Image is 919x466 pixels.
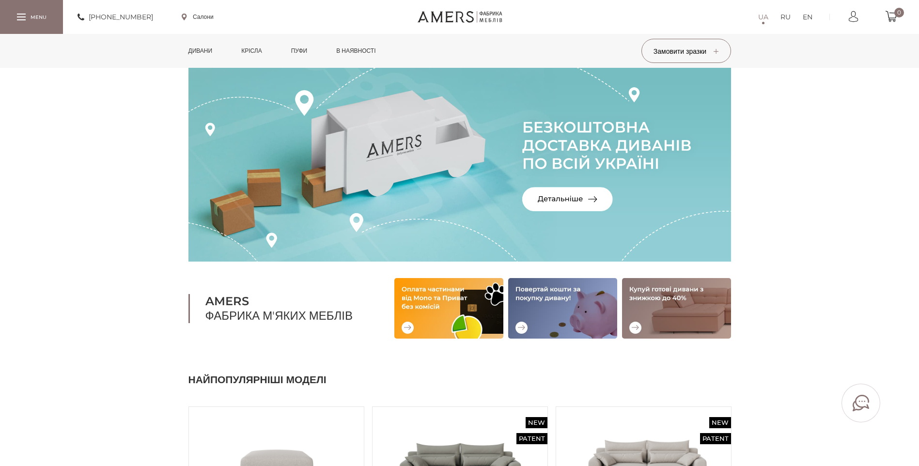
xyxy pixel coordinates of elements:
[516,433,547,444] span: Patent
[182,13,214,21] a: Салони
[622,278,731,339] img: Купуй готові дивани зі знижкою до 40%
[188,294,370,323] h1: Фабрика м'яких меблів
[329,34,383,68] a: в наявності
[780,11,791,23] a: RU
[526,417,547,428] span: New
[654,47,718,56] span: Замовити зразки
[700,433,731,444] span: Patent
[894,8,904,17] span: 0
[803,11,812,23] a: EN
[758,11,768,23] a: UA
[205,294,370,309] b: AMERS
[709,417,731,428] span: New
[181,34,220,68] a: Дивани
[641,39,731,63] button: Замовити зразки
[78,11,153,23] a: [PHONE_NUMBER]
[234,34,269,68] a: Крісла
[284,34,315,68] a: Пуфи
[394,278,503,339] img: Оплата частинами від Mono та Приват без комісій
[508,278,617,339] img: Повертай кошти за покупку дивану
[188,373,731,387] h2: Найпопулярніші моделі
